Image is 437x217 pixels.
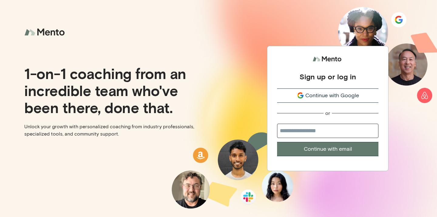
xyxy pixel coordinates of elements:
[300,72,356,81] div: Sign up or log in
[277,88,378,103] button: Continue with Google
[24,65,214,116] p: 1-on-1 coaching from an incredible team who've been there, done that.
[24,24,67,40] img: logo
[313,53,343,65] img: logo.svg
[24,123,214,138] p: Unlock your growth with personalized coaching from industry professionals, specialized tools, and...
[305,91,359,100] span: Continue with Google
[277,142,378,156] button: Continue with email
[325,110,330,116] div: or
